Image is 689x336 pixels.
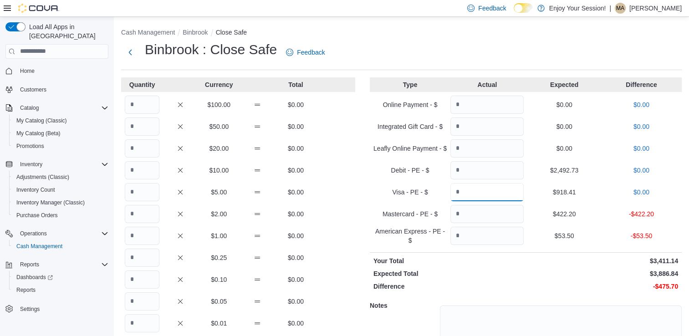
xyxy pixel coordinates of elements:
[605,144,678,153] p: $0.00
[202,209,236,219] p: $2.00
[13,241,66,252] a: Cash Management
[605,209,678,219] p: -$422.20
[9,196,112,209] button: Inventory Manager (Classic)
[16,228,51,239] button: Operations
[527,209,601,219] p: $422.20
[278,144,313,153] p: $0.00
[9,127,112,140] button: My Catalog (Beta)
[16,259,43,270] button: Reports
[2,64,112,77] button: Home
[125,161,159,179] input: Quantity
[13,285,39,295] a: Reports
[527,231,601,240] p: $53.50
[605,122,678,131] p: $0.00
[450,205,524,223] input: Quantity
[16,159,46,170] button: Inventory
[16,66,38,76] a: Home
[125,314,159,332] input: Quantity
[278,209,313,219] p: $0.00
[373,269,524,278] p: Expected Total
[125,96,159,114] input: Quantity
[605,188,678,197] p: $0.00
[278,275,313,284] p: $0.00
[373,122,447,131] p: Integrated Gift Card - $
[527,282,678,291] p: -$475.70
[121,43,139,61] button: Next
[514,3,533,13] input: Dark Mode
[527,144,601,153] p: $0.00
[202,297,236,306] p: $0.05
[450,80,524,89] p: Actual
[278,319,313,328] p: $0.00
[202,319,236,328] p: $0.01
[527,269,678,278] p: $3,886.84
[202,166,236,175] p: $10.00
[20,161,42,168] span: Inventory
[13,272,108,283] span: Dashboards
[278,188,313,197] p: $0.00
[605,231,678,240] p: -$53.50
[16,130,61,137] span: My Catalog (Beta)
[373,256,524,265] p: Your Total
[16,143,44,150] span: Promotions
[26,22,108,41] span: Load All Apps in [GEOGRAPHIC_DATA]
[478,4,506,13] span: Feedback
[16,243,62,250] span: Cash Management
[202,188,236,197] p: $5.00
[527,166,601,175] p: $2,492.73
[278,166,313,175] p: $0.00
[202,144,236,153] p: $20.00
[16,84,108,95] span: Customers
[9,171,112,183] button: Adjustments (Classic)
[16,274,53,281] span: Dashboards
[16,228,108,239] span: Operations
[450,96,524,114] input: Quantity
[125,292,159,311] input: Quantity
[373,166,447,175] p: Debit - PE - $
[616,3,624,14] span: MA
[145,41,277,59] h1: Binbrook : Close Safe
[13,172,73,183] a: Adjustments (Classic)
[13,210,108,221] span: Purchase Orders
[13,197,108,208] span: Inventory Manager (Classic)
[20,86,46,93] span: Customers
[527,100,601,109] p: $0.00
[13,184,108,195] span: Inventory Count
[16,65,108,76] span: Home
[2,302,112,315] button: Settings
[278,100,313,109] p: $0.00
[9,140,112,153] button: Promotions
[13,115,108,126] span: My Catalog (Classic)
[278,253,313,262] p: $0.00
[9,284,112,296] button: Reports
[629,3,682,14] p: [PERSON_NAME]
[527,256,678,265] p: $3,411.14
[278,297,313,306] p: $0.00
[2,227,112,240] button: Operations
[202,100,236,109] p: $100.00
[202,231,236,240] p: $1.00
[20,261,39,268] span: Reports
[125,139,159,158] input: Quantity
[549,3,606,14] p: Enjoy Your Session!
[13,272,56,283] a: Dashboards
[450,227,524,245] input: Quantity
[16,84,50,95] a: Customers
[2,258,112,271] button: Reports
[16,102,108,113] span: Catalog
[18,4,59,13] img: Cova
[527,122,601,131] p: $0.00
[527,80,601,89] p: Expected
[202,80,236,89] p: Currency
[121,29,175,36] button: Cash Management
[13,141,108,152] span: Promotions
[16,259,108,270] span: Reports
[9,114,112,127] button: My Catalog (Classic)
[2,158,112,171] button: Inventory
[373,100,447,109] p: Online Payment - $
[16,199,85,206] span: Inventory Manager (Classic)
[527,188,601,197] p: $918.41
[13,210,61,221] a: Purchase Orders
[373,282,524,291] p: Difference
